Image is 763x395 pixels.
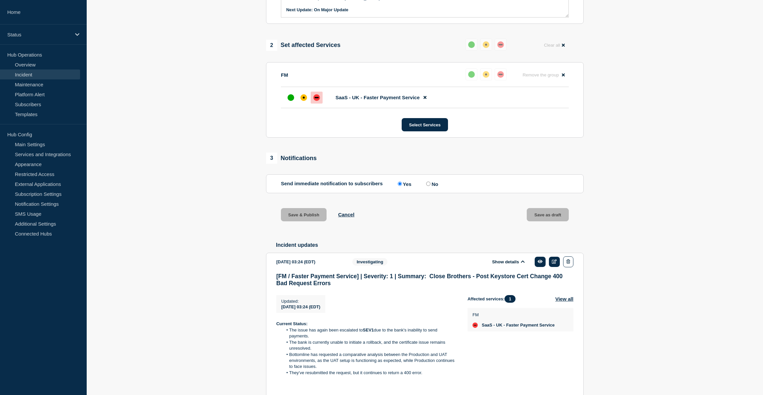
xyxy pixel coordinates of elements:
[300,94,307,101] div: affected
[313,94,320,101] div: down
[472,323,478,328] div: down
[281,181,569,187] div: Send immediate notification to subscribers
[276,242,584,248] h2: Incident updates
[288,94,294,101] div: up
[286,7,348,12] strong: Next Update: On Major Update
[480,39,492,51] button: affected
[472,312,555,317] p: FM
[266,153,277,164] span: 3
[276,321,308,326] strong: Current Status:
[283,370,457,376] li: They’ve resubmitted the request, but it continues to return a 400 error.
[483,71,489,78] div: affected
[468,71,475,78] div: up
[495,39,507,51] button: down
[527,208,569,221] button: Save as draft
[425,181,438,187] label: No
[363,328,374,332] strong: SEV1
[518,68,569,81] button: Remove the group
[497,41,504,48] div: down
[276,256,342,267] div: [DATE] 03:24 (EDT)
[396,181,412,187] label: Yes
[281,181,383,187] p: Send immediate notification to subscribers
[495,68,507,80] button: down
[482,323,555,328] span: SaaS - UK - Faster Payment Service
[7,32,71,37] p: Status
[497,71,504,78] div: down
[281,208,327,221] button: Save & Publish
[281,304,320,309] span: [DATE] 03:24 (EDT)
[466,68,477,80] button: up
[283,339,457,352] li: The bank is currently unable to initiate a rollback, and the certificate issue remains unresolved.
[338,212,354,217] button: Cancel
[281,72,288,78] p: FM
[468,41,475,48] div: up
[522,72,559,77] span: Remove the group
[398,182,402,186] input: Yes
[276,273,573,287] h3: [FM / Faster Payment Service] | Severity: 1 | Summary: Close Brothers - Post Keystore Cert Change...
[490,259,526,265] button: Show details
[266,40,277,51] span: 2
[283,352,457,370] li: Bottomline has requested a comparative analysis between the Production and UAT environments, as t...
[281,299,320,304] p: Updated :
[468,295,519,303] span: Affected services:
[505,295,516,303] span: 1
[336,95,420,100] span: SaaS - UK - Faster Payment Service
[426,182,430,186] input: No
[483,41,489,48] div: affected
[352,258,387,266] span: Investigating
[555,295,573,303] button: View all
[466,39,477,51] button: up
[266,153,317,164] div: Notifications
[402,118,448,131] button: Select Services
[480,68,492,80] button: affected
[540,39,569,52] button: Clear all
[266,40,340,51] div: Set affected Services
[283,327,457,339] li: The issue has again been escalated to due to the bank's inability to send payments.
